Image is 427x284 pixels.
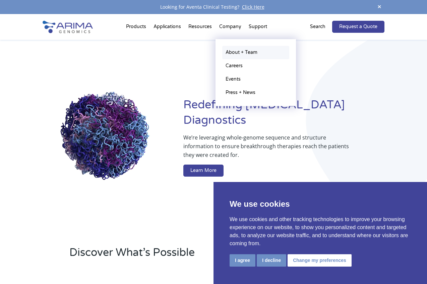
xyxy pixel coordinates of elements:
[257,254,286,267] button: I decline
[222,73,289,86] a: Events
[43,3,384,11] div: Looking for Aventa Clinical Testing?
[230,215,411,248] p: We use cookies and other tracking technologies to improve your browsing experience on our website...
[239,4,267,10] a: Click Here
[183,97,384,133] h1: Redefining [MEDICAL_DATA] Diagnostics
[183,133,357,165] p: We’re leveraging whole-genome sequence and structure information to ensure breakthrough therapies...
[230,198,411,210] p: We use cookies
[230,254,255,267] button: I agree
[222,59,289,73] a: Careers
[43,21,93,33] img: Arima-Genomics-logo
[183,165,224,177] a: Learn More
[222,86,289,99] a: Press + News
[222,46,289,59] a: About + Team
[288,254,352,267] button: Change my preferences
[310,22,325,31] p: Search
[332,21,384,33] a: Request a Quote
[69,245,294,265] h2: Discover What’s Possible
